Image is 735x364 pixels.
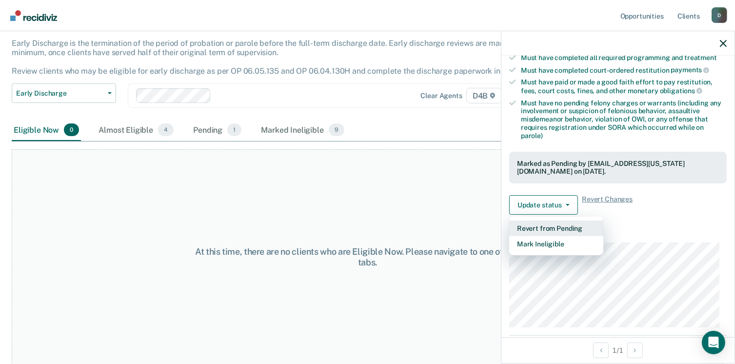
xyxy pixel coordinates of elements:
[10,10,57,21] img: Recidiviz
[259,120,346,141] div: Marked Ineligible
[712,7,727,23] button: Profile dropdown button
[421,92,462,100] div: Clear agents
[158,123,174,136] span: 4
[64,123,79,136] span: 0
[16,89,104,98] span: Early Discharge
[593,343,609,358] button: Previous Opportunity
[521,66,727,75] div: Must have completed court-ordered restitution
[509,236,603,252] button: Mark Ineligible
[671,66,710,74] span: payments
[12,39,536,76] p: Early Discharge is the termination of the period of probation or parole before the full-term disc...
[521,132,543,140] span: parole)
[191,120,243,141] div: Pending
[97,120,176,141] div: Almost Eligible
[466,88,502,103] span: D4B
[521,99,727,140] div: Must have no pending felony charges or warrants (including any involvement or suspicion of feloni...
[517,160,719,176] div: Marked as Pending by [EMAIL_ADDRESS][US_STATE][DOMAIN_NAME] on [DATE].
[712,7,727,23] div: D
[509,195,578,215] button: Update status
[521,78,727,95] div: Must have paid or made a good faith effort to pay restitution, fees, court costs, fines, and othe...
[509,230,727,239] dt: Supervision
[227,123,241,136] span: 1
[627,343,643,358] button: Next Opportunity
[684,54,717,61] span: treatment
[509,221,603,236] button: Revert from Pending
[501,337,735,363] div: 1 / 1
[12,120,81,141] div: Eligible Now
[660,87,702,95] span: obligations
[521,54,727,62] div: Must have completed all required programming and
[329,123,344,136] span: 9
[190,246,545,267] div: At this time, there are no clients who are Eligible Now. Please navigate to one of the other tabs.
[702,331,725,354] div: Open Intercom Messenger
[582,195,633,215] span: Revert Changes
